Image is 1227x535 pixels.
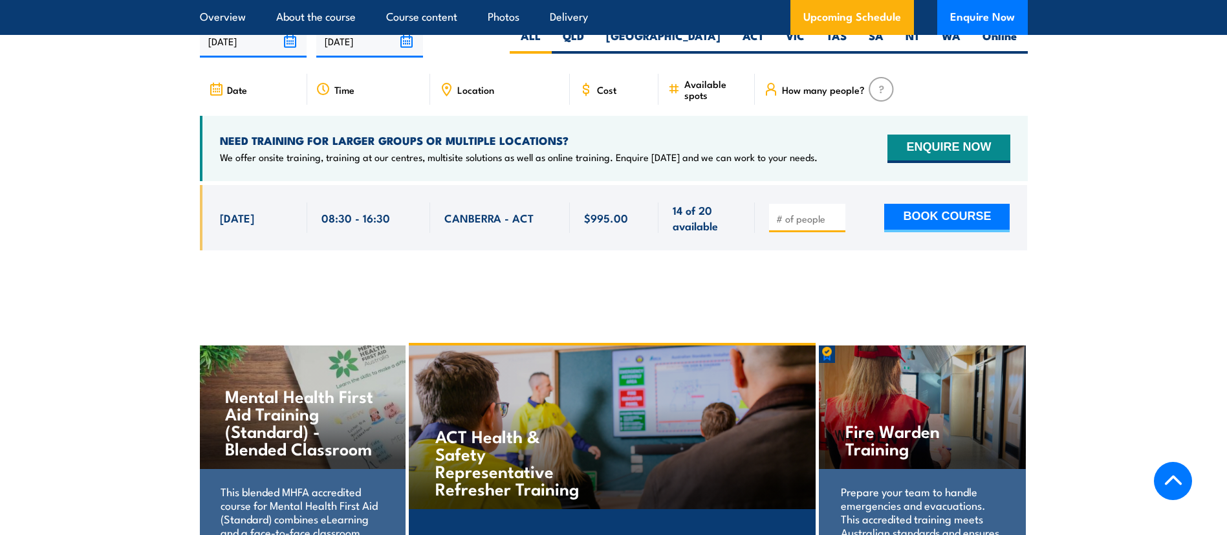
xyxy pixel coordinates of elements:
input: # of people [776,212,841,225]
span: [DATE] [220,210,254,225]
span: 08:30 - 16:30 [321,210,390,225]
label: TAS [816,28,858,54]
span: Location [457,84,494,95]
h4: ACT Health & Safety Representative Refresher Training [435,427,587,497]
span: Cost [597,84,616,95]
label: [GEOGRAPHIC_DATA] [595,28,732,54]
h4: NEED TRAINING FOR LARGER GROUPS OR MULTIPLE LOCATIONS? [220,133,818,147]
label: WA [931,28,972,54]
button: BOOK COURSE [884,204,1010,232]
span: CANBERRA - ACT [444,210,534,225]
p: We offer onsite training, training at our centres, multisite solutions as well as online training... [220,151,818,164]
span: Available spots [684,78,746,100]
input: From date [200,25,307,58]
label: NT [895,28,931,54]
label: Online [972,28,1028,54]
span: How many people? [782,84,865,95]
label: VIC [775,28,816,54]
label: ACT [732,28,775,54]
label: QLD [552,28,595,54]
button: ENQUIRE NOW [887,135,1010,163]
span: Time [334,84,354,95]
h4: Fire Warden Training [845,422,999,457]
label: SA [858,28,895,54]
input: To date [316,25,423,58]
span: Date [227,84,247,95]
span: 14 of 20 available [673,202,741,233]
h4: Mental Health First Aid Training (Standard) - Blended Classroom [225,387,378,457]
label: ALL [510,28,552,54]
span: $995.00 [584,210,628,225]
